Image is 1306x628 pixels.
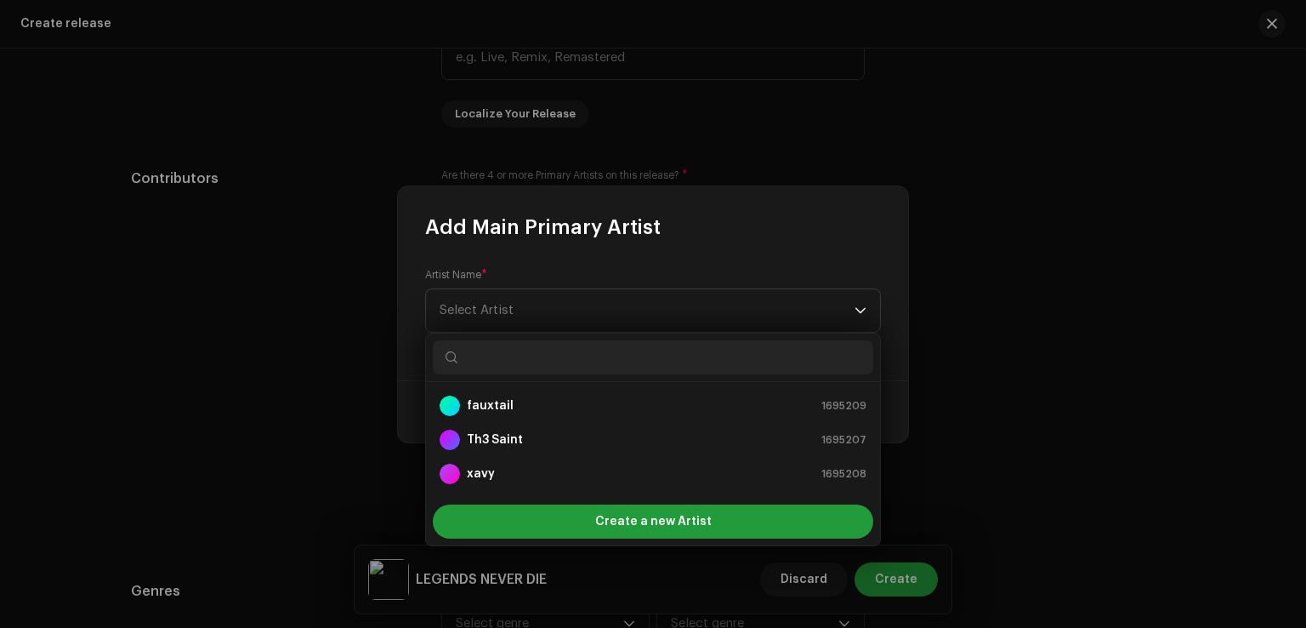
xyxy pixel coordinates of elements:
span: Select Artist [440,289,855,332]
label: Artist Name [425,268,487,282]
span: 1695209 [821,397,866,414]
li: xavy [433,457,873,491]
span: Create a new Artist [595,505,712,539]
span: Select Artist [440,304,514,317]
span: 1695207 [821,431,866,448]
strong: Th3 Saint [467,431,523,448]
ul: Option List [426,382,880,498]
span: Add Main Primary Artist [425,214,661,241]
div: dropdown trigger [855,289,866,332]
li: fauxtail [433,389,873,423]
li: Th3 Saint [433,423,873,457]
span: 1695208 [821,465,866,482]
strong: fauxtail [467,397,514,414]
strong: xavy [467,465,495,482]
